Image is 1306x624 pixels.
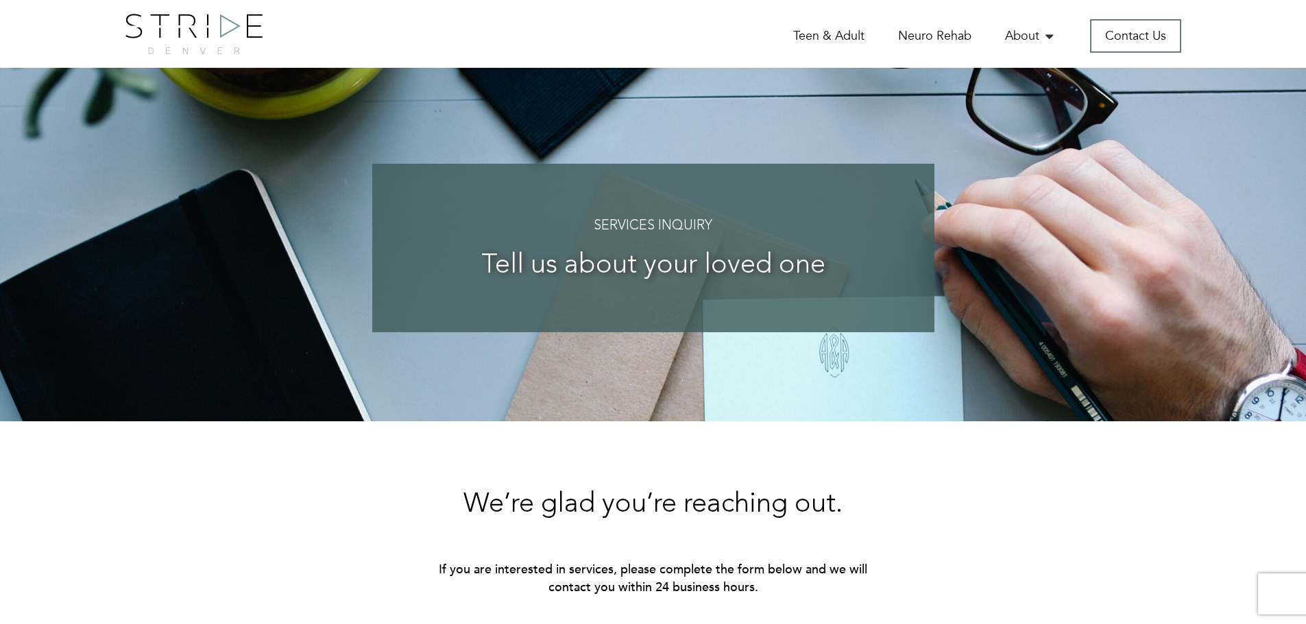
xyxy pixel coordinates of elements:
a: Teen & Adult [793,27,864,45]
img: logo.png [125,14,263,54]
h4: Services Inquiry [400,219,907,234]
h2: We’re glad you’re reaching out. [420,490,886,520]
h3: Tell us about your loved one [400,251,907,281]
p: If you are interested in services, please complete the form below and we will contact you within ... [420,561,886,596]
a: About [1005,27,1056,45]
a: Contact Us [1090,19,1181,53]
a: Neuro Rehab [898,27,971,45]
